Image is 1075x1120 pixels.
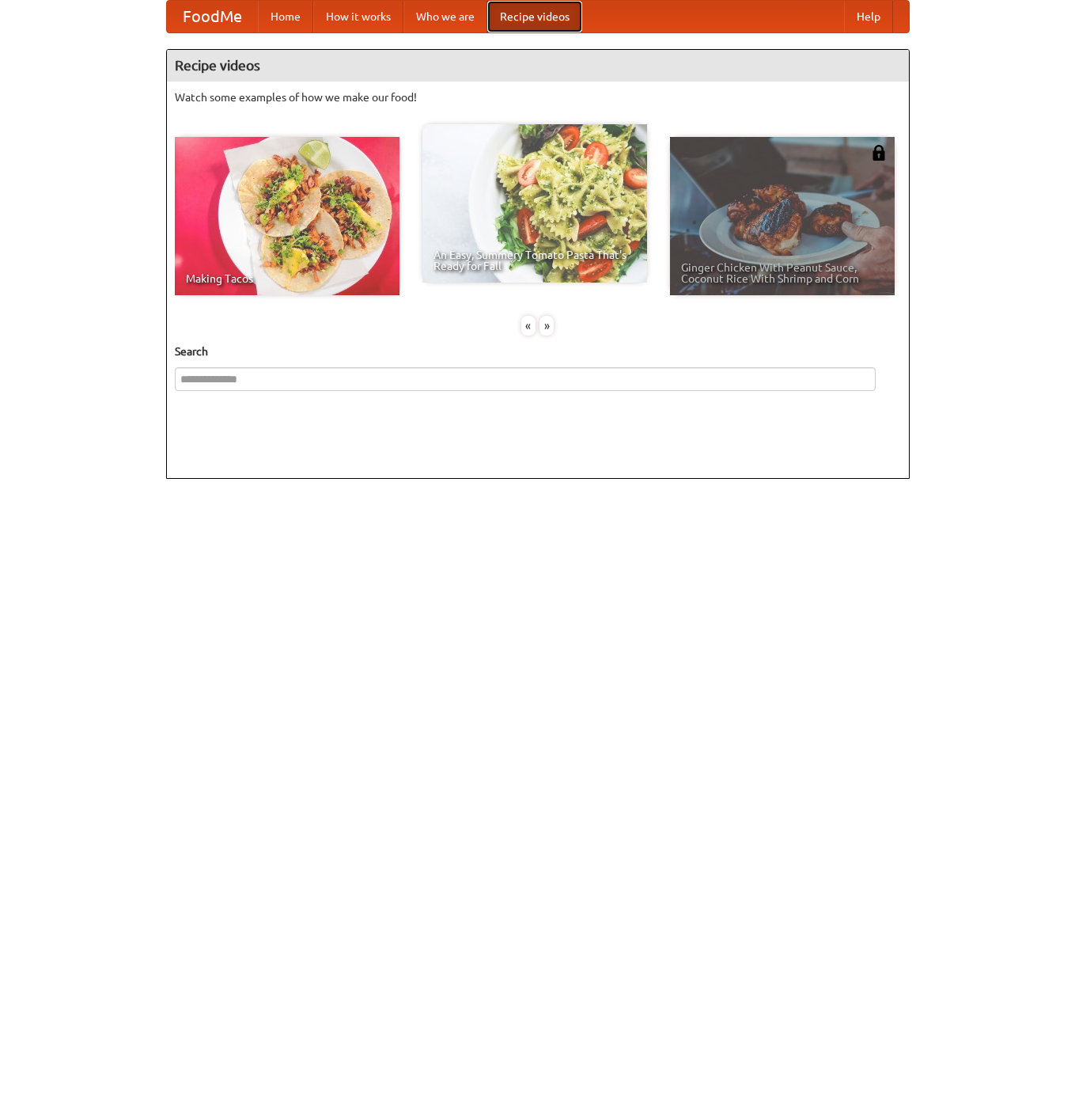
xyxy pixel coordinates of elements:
a: Home [258,1,313,32]
a: FoodMe [167,1,258,32]
div: « [521,316,536,336]
a: Making Tacos [175,137,399,295]
a: How it works [313,1,403,32]
h4: Recipe videos [167,50,909,82]
a: An Easy, Summery Tomato Pasta That's Ready for Fall [422,124,647,283]
img: 483408.png [871,145,887,161]
div: » [539,316,554,336]
span: An Easy, Summery Tomato Pasta That's Ready for Fall [433,249,636,271]
h5: Search [175,344,901,359]
p: Watch some examples of how we make our food! [175,89,901,105]
span: Making Tacos [186,273,388,284]
a: Who we are [403,1,487,32]
a: Recipe videos [487,1,582,32]
a: Help [844,1,893,32]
